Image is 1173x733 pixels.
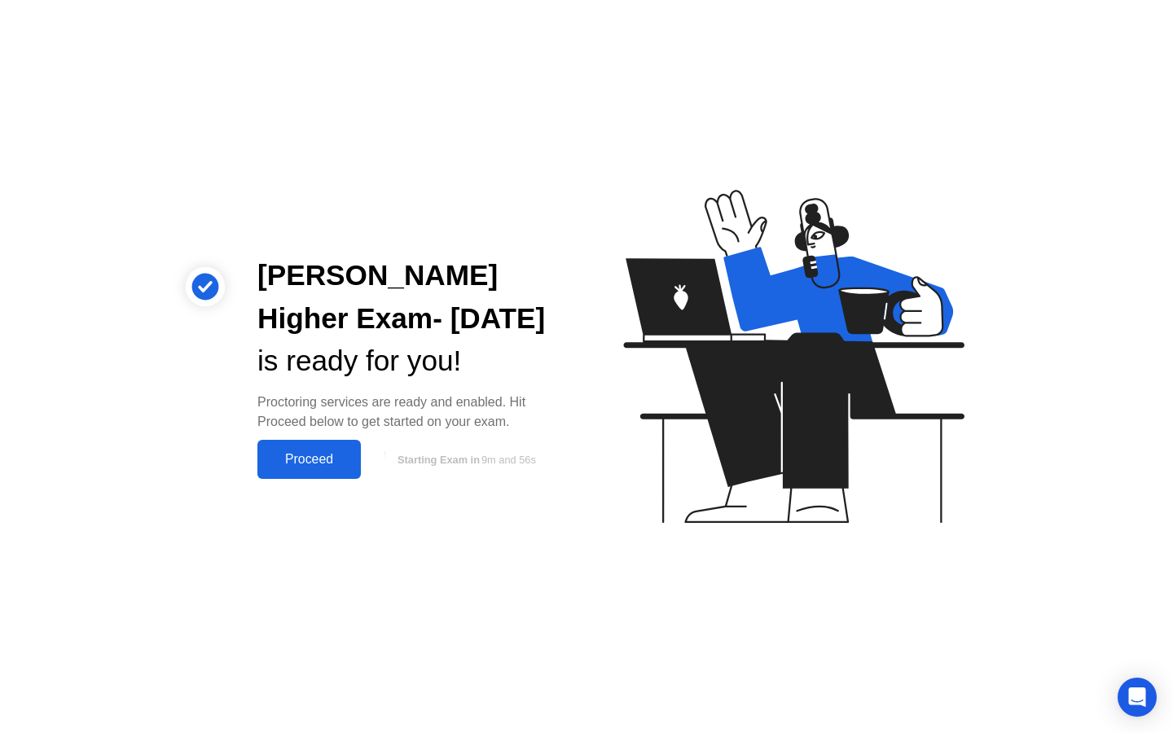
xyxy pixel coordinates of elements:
[257,440,361,479] button: Proceed
[262,452,356,467] div: Proceed
[257,340,560,383] div: is ready for you!
[481,454,536,466] span: 9m and 56s
[257,393,560,432] div: Proctoring services are ready and enabled. Hit Proceed below to get started on your exam.
[369,444,560,475] button: Starting Exam in9m and 56s
[1118,678,1157,717] div: Open Intercom Messenger
[257,254,560,340] div: [PERSON_NAME] Higher Exam- [DATE]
